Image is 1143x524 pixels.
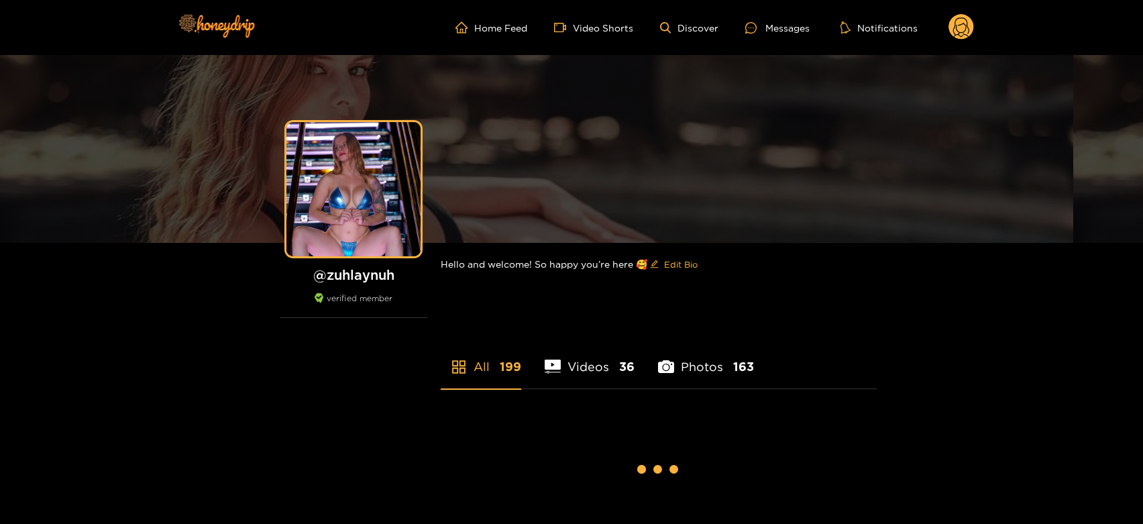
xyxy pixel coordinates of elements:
[650,260,659,270] span: edit
[554,21,633,34] a: Video Shorts
[836,21,922,34] button: Notifications
[455,21,527,34] a: Home Feed
[441,243,877,286] div: Hello and welcome! So happy you’re here 🥰
[545,328,635,388] li: Videos
[280,266,427,283] h1: @ zuhlaynuh
[500,358,521,375] span: 199
[441,328,521,388] li: All
[658,328,754,388] li: Photos
[660,22,718,34] a: Discover
[619,358,635,375] span: 36
[455,21,474,34] span: home
[280,293,427,318] div: verified member
[451,359,467,375] span: appstore
[647,254,700,275] button: editEdit Bio
[664,258,698,271] span: Edit Bio
[745,20,810,36] div: Messages
[733,358,754,375] span: 163
[554,21,573,34] span: video-camera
